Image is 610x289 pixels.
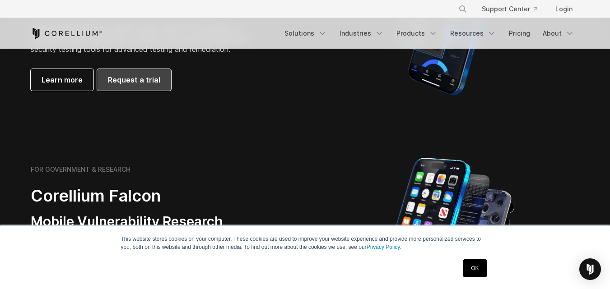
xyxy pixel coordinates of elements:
[279,25,332,41] a: Solutions
[31,165,130,174] h6: FOR GOVERNMENT & RESEARCH
[31,186,284,206] h2: Corellium Falcon
[279,25,580,41] div: Navigation Menu
[97,69,171,91] a: Request a trial
[579,258,601,280] div: Open Intercom Messenger
[503,25,535,41] a: Pricing
[108,74,160,85] span: Request a trial
[31,69,93,91] a: Learn more
[367,244,401,250] a: Privacy Policy.
[334,25,389,41] a: Industries
[455,1,471,17] button: Search
[537,25,580,41] a: About
[391,25,443,41] a: Products
[121,235,489,251] p: This website stores cookies on your computer. These cookies are used to improve your website expe...
[31,28,102,39] a: Corellium Home
[463,259,486,277] a: OK
[42,74,83,85] span: Learn more
[445,25,502,41] a: Resources
[31,213,284,230] h3: Mobile Vulnerability Research
[548,1,580,17] a: Login
[475,1,545,17] a: Support Center
[447,1,580,17] div: Navigation Menu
